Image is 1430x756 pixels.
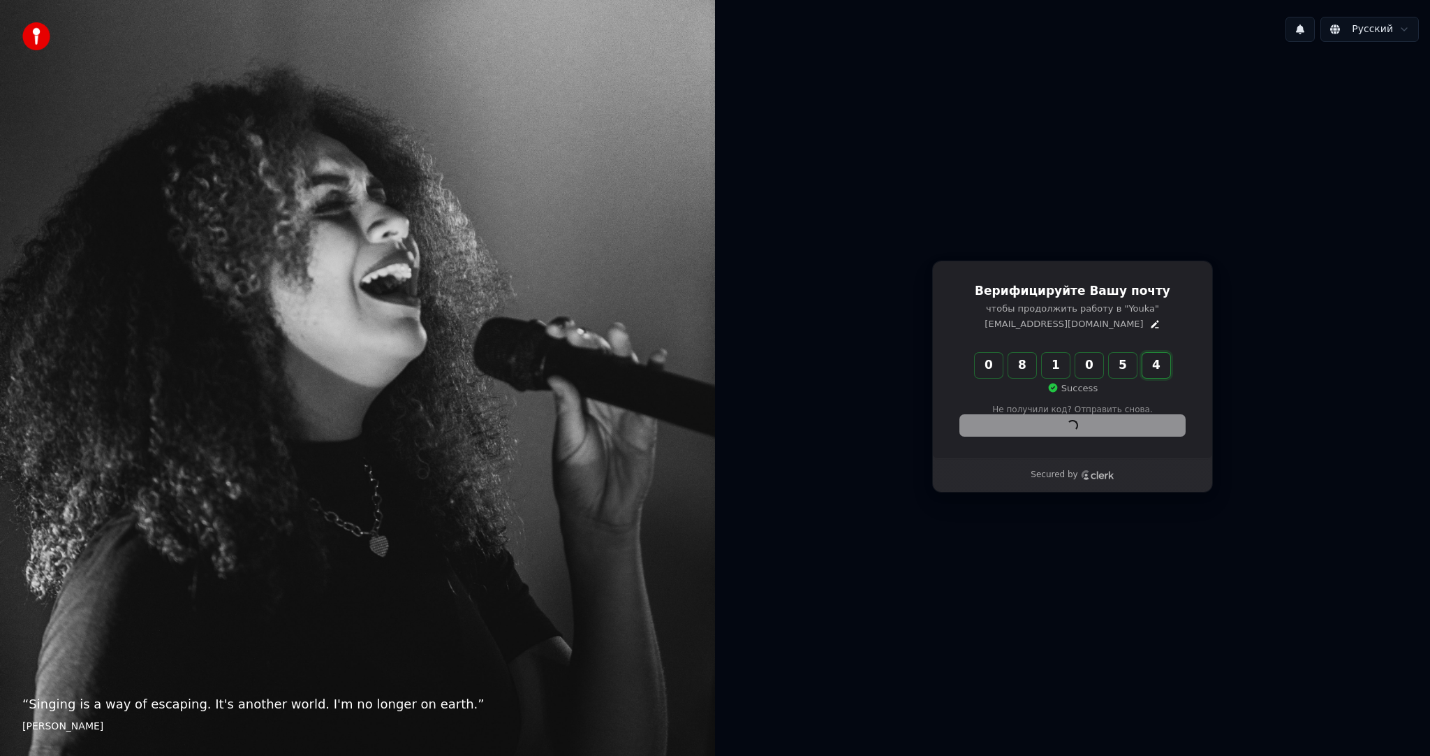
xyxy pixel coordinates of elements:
[22,720,693,734] footer: [PERSON_NAME]
[1031,470,1077,481] p: Secured by
[960,303,1185,315] p: чтобы продолжить работу в "Youka"
[1081,470,1114,480] a: Clerk logo
[960,283,1185,300] h1: Верифицируйте Вашу почту
[22,695,693,714] p: “ Singing is a way of escaping. It's another world. I'm no longer on earth. ”
[1149,319,1160,330] button: Edit
[985,318,1143,330] p: [EMAIL_ADDRESS][DOMAIN_NAME]
[22,22,50,50] img: youka
[975,353,1198,378] input: Enter verification code
[1047,382,1098,395] p: Success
